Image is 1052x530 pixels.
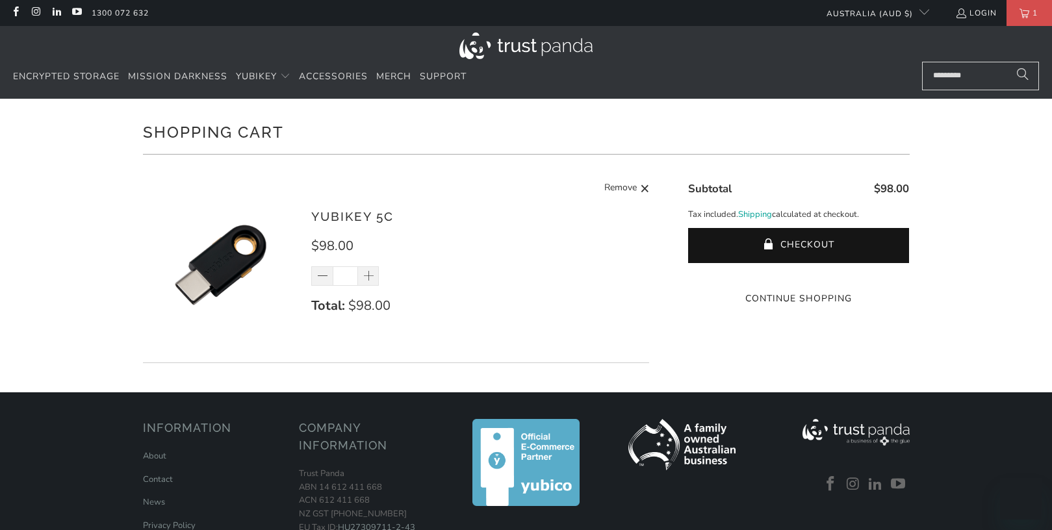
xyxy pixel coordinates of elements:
a: Remove [604,181,650,197]
a: 1300 072 632 [92,6,149,20]
span: $98.00 [311,237,353,255]
span: Merch [376,70,411,82]
span: Encrypted Storage [13,70,120,82]
a: Trust Panda Australia on Facebook [821,476,841,493]
span: Subtotal [688,181,732,196]
a: Trust Panda Australia on Instagram [30,8,41,18]
span: $98.00 [874,181,909,196]
a: Trust Panda Australia on YouTube [71,8,82,18]
button: Checkout [688,228,909,263]
a: Trust Panda Australia on YouTube [889,476,908,493]
span: YubiKey [236,70,277,82]
a: Contact [143,473,173,485]
summary: YubiKey [236,62,290,92]
span: Accessories [299,70,368,82]
a: YubiKey 5C [311,209,394,223]
span: Support [420,70,467,82]
button: Search [1007,62,1039,90]
a: Continue Shopping [688,292,909,306]
img: YubiKey 5C [143,187,299,343]
iframe: Button to launch messaging window [1000,478,1042,520]
a: Encrypted Storage [13,62,120,92]
a: Trust Panda Australia on LinkedIn [866,476,886,493]
nav: Translation missing: en.navigation.header.main_nav [13,62,467,92]
a: News [143,496,165,508]
a: Shipping [738,208,772,221]
input: Search... [922,62,1039,90]
a: Merch [376,62,411,92]
a: Mission Darkness [128,62,227,92]
h1: Shopping Cart [143,118,910,144]
a: About [143,450,166,462]
img: Trust Panda Australia [459,32,593,59]
strong: Total: [311,297,345,314]
p: Tax included. calculated at checkout. [688,208,909,221]
a: Trust Panda Australia on LinkedIn [51,8,62,18]
a: Support [420,62,467,92]
a: Trust Panda Australia on Facebook [10,8,21,18]
span: Mission Darkness [128,70,227,82]
span: $98.00 [348,297,391,314]
a: Login [955,6,997,20]
span: Remove [604,181,637,197]
a: Trust Panda Australia on Instagram [843,476,863,493]
a: Accessories [299,62,368,92]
